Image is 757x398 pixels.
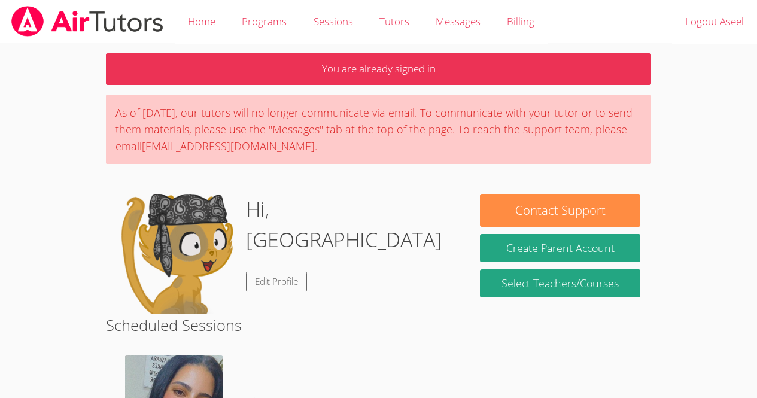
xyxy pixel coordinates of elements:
[246,194,458,255] h1: Hi, [GEOGRAPHIC_DATA]
[106,95,651,164] div: As of [DATE], our tutors will no longer communicate via email. To communicate with your tutor or ...
[480,269,640,297] a: Select Teachers/Courses
[480,234,640,262] button: Create Parent Account
[10,6,165,37] img: airtutors_banner-c4298cdbf04f3fff15de1276eac7730deb9818008684d7c2e4769d2f7ddbe033.png
[106,53,651,85] p: You are already signed in
[436,14,481,28] span: Messages
[480,194,640,227] button: Contact Support
[246,272,307,291] a: Edit Profile
[117,194,236,314] img: default.png
[106,314,651,336] h2: Scheduled Sessions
